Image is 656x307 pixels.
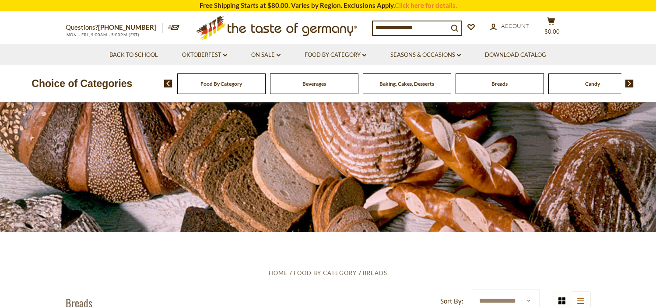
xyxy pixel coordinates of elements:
a: Back to School [109,50,158,60]
a: Food By Category [305,50,366,60]
img: next arrow [625,80,634,87]
a: On Sale [251,50,281,60]
a: [PHONE_NUMBER] [98,23,156,31]
button: $0.00 [538,17,565,39]
span: $0.00 [544,28,560,35]
a: Account [490,21,529,31]
a: Download Catalog [485,50,546,60]
a: Food By Category [200,80,242,87]
a: Baking, Cakes, Desserts [379,80,434,87]
img: previous arrow [164,80,172,87]
a: Oktoberfest [182,50,227,60]
a: Seasons & Occasions [390,50,461,60]
a: Home [269,269,288,276]
a: Click here for details. [395,1,457,9]
span: Account [501,22,529,29]
a: Breads [491,80,508,87]
a: Food By Category [294,269,357,276]
label: Sort By: [440,296,463,307]
span: MON - FRI, 9:00AM - 5:00PM (EST) [66,32,140,37]
a: Beverages [302,80,326,87]
p: Questions? [66,22,163,33]
a: Candy [585,80,600,87]
a: Breads [363,269,387,276]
